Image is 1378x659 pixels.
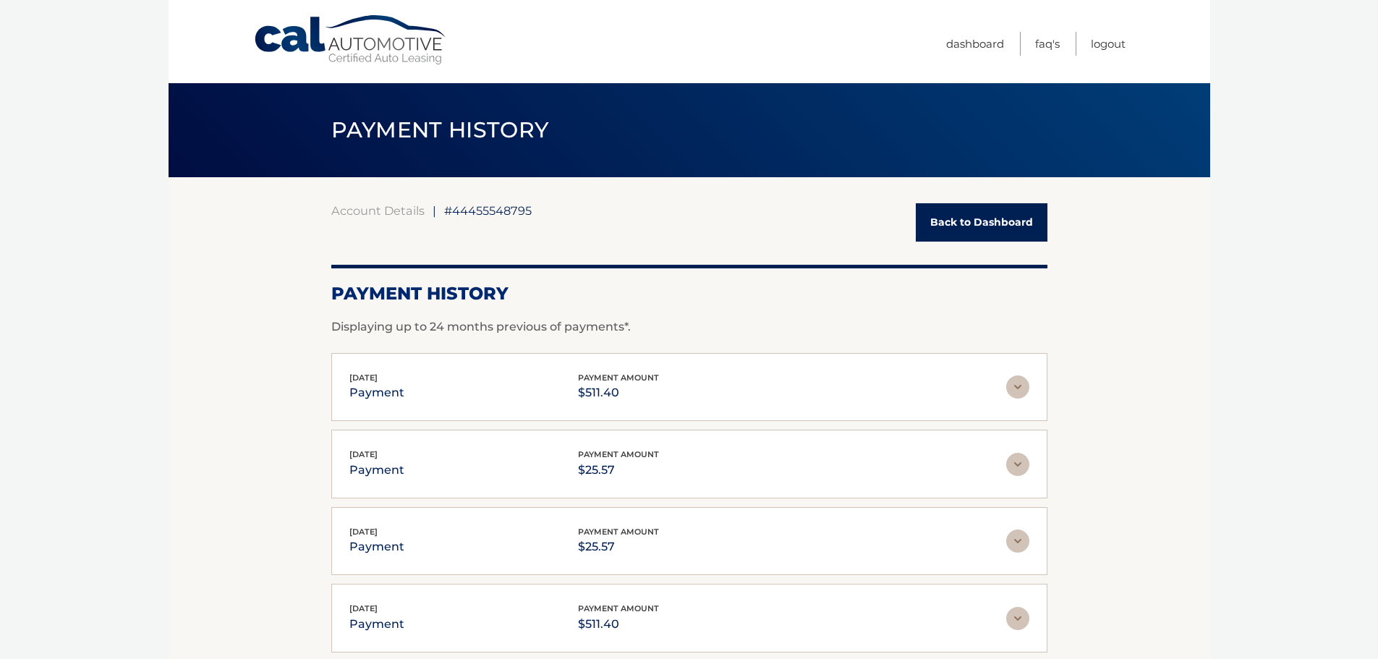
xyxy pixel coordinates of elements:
a: Logout [1091,32,1126,56]
img: accordion-rest.svg [1006,607,1029,630]
p: payment [349,383,404,403]
span: [DATE] [349,449,378,459]
span: PAYMENT HISTORY [331,116,549,143]
a: Cal Automotive [253,14,448,66]
p: Displaying up to 24 months previous of payments*. [331,318,1047,336]
a: FAQ's [1035,32,1060,56]
span: [DATE] [349,603,378,613]
p: $511.40 [578,614,659,634]
span: [DATE] [349,373,378,383]
a: Dashboard [946,32,1004,56]
span: payment amount [578,527,659,537]
span: payment amount [578,449,659,459]
a: Account Details [331,203,425,218]
p: payment [349,614,404,634]
span: payment amount [578,373,659,383]
img: accordion-rest.svg [1006,530,1029,553]
span: [DATE] [349,527,378,537]
h2: Payment History [331,283,1047,305]
img: accordion-rest.svg [1006,453,1029,476]
p: $25.57 [578,537,659,557]
p: payment [349,537,404,557]
img: accordion-rest.svg [1006,375,1029,399]
p: $511.40 [578,383,659,403]
span: | [433,203,436,218]
p: $25.57 [578,460,659,480]
span: payment amount [578,603,659,613]
p: payment [349,460,404,480]
span: #44455548795 [444,203,532,218]
a: Back to Dashboard [916,203,1047,242]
